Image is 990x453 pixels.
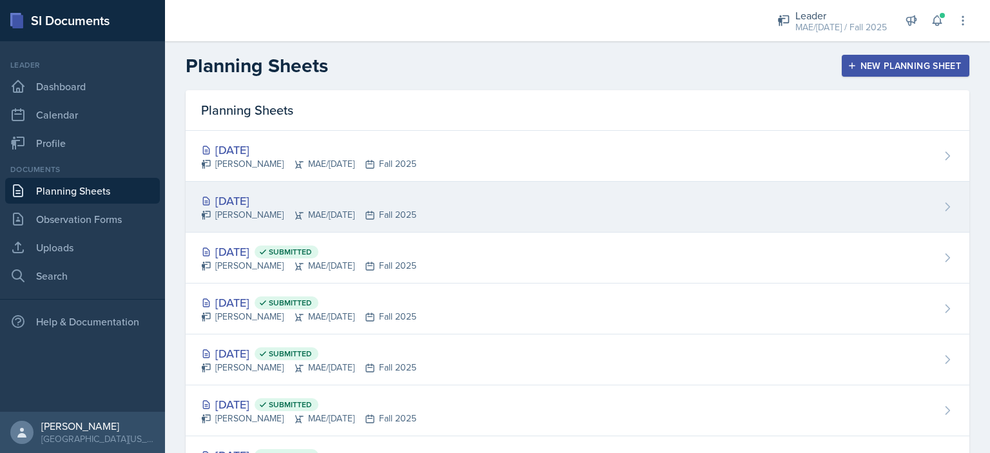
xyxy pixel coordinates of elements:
div: [PERSON_NAME] MAE/[DATE] Fall 2025 [201,412,416,425]
button: New Planning Sheet [842,55,969,77]
a: [DATE] Submitted [PERSON_NAME]MAE/[DATE]Fall 2025 [186,334,969,385]
a: [DATE] Submitted [PERSON_NAME]MAE/[DATE]Fall 2025 [186,284,969,334]
a: Planning Sheets [5,178,160,204]
div: Leader [795,8,887,23]
a: [DATE] Submitted [PERSON_NAME]MAE/[DATE]Fall 2025 [186,385,969,436]
div: [DATE] [201,396,416,413]
div: Documents [5,164,160,175]
a: [DATE] [PERSON_NAME]MAE/[DATE]Fall 2025 [186,131,969,182]
span: Submitted [269,400,312,410]
a: [DATE] [PERSON_NAME]MAE/[DATE]Fall 2025 [186,182,969,233]
a: Calendar [5,102,160,128]
div: [GEOGRAPHIC_DATA][US_STATE] in [GEOGRAPHIC_DATA] [41,432,155,445]
div: New Planning Sheet [850,61,961,71]
a: Profile [5,130,160,156]
a: Uploads [5,235,160,260]
div: [DATE] [201,345,416,362]
div: [DATE] [201,141,416,159]
div: Help & Documentation [5,309,160,334]
div: [PERSON_NAME] MAE/[DATE] Fall 2025 [201,259,416,273]
a: Observation Forms [5,206,160,232]
span: Submitted [269,298,312,308]
span: Submitted [269,349,312,359]
a: Dashboard [5,73,160,99]
h2: Planning Sheets [186,54,328,77]
div: [DATE] [201,192,416,209]
div: MAE/[DATE] / Fall 2025 [795,21,887,34]
div: [PERSON_NAME] MAE/[DATE] Fall 2025 [201,157,416,171]
div: [PERSON_NAME] MAE/[DATE] Fall 2025 [201,310,416,323]
a: Search [5,263,160,289]
div: [PERSON_NAME] MAE/[DATE] Fall 2025 [201,208,416,222]
span: Submitted [269,247,312,257]
div: [DATE] [201,294,416,311]
div: [PERSON_NAME] [41,419,155,432]
div: [DATE] [201,243,416,260]
div: Leader [5,59,160,71]
div: [PERSON_NAME] MAE/[DATE] Fall 2025 [201,361,416,374]
a: [DATE] Submitted [PERSON_NAME]MAE/[DATE]Fall 2025 [186,233,969,284]
div: Planning Sheets [186,90,969,131]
